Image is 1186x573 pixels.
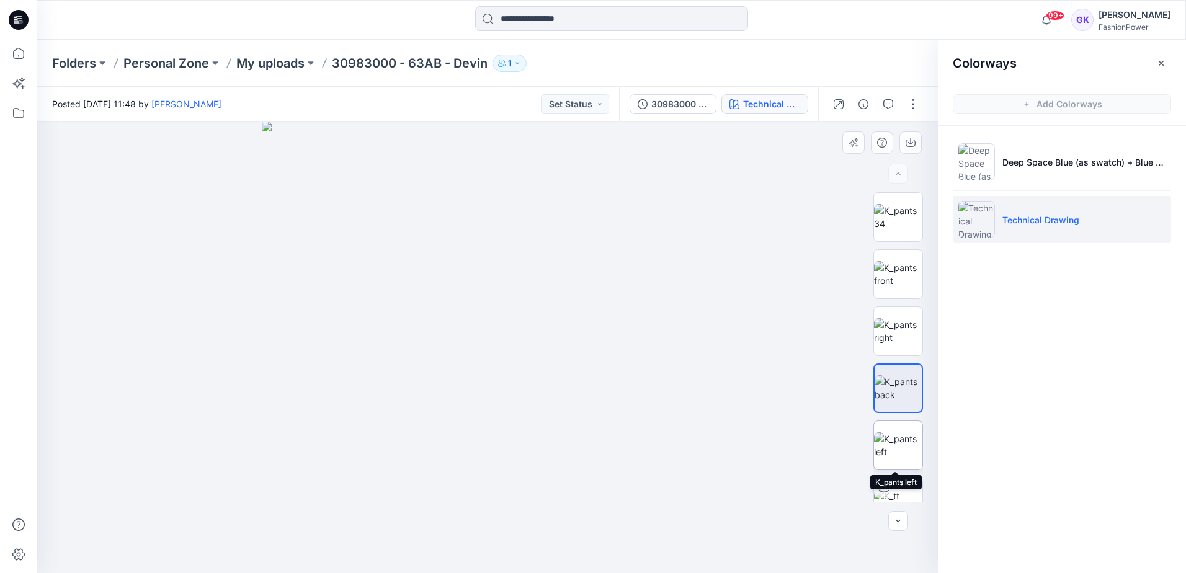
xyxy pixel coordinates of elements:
[236,55,305,72] a: My uploads
[874,489,922,515] img: K_tt pants
[958,143,995,180] img: Deep Space Blue (as swatch) + Blue Dune (as swatch)
[1002,156,1166,169] p: Deep Space Blue (as swatch) + Blue Dune (as swatch)
[874,204,922,230] img: K_pants 34
[630,94,716,114] button: 30983000 - 63AB - Devin
[1002,213,1079,226] p: Technical Drawing
[874,432,922,458] img: K_pants left
[721,94,808,114] button: Technical Drawing
[854,94,873,114] button: Details
[953,56,1017,71] h2: Colorways
[262,122,713,573] img: eyJhbGciOiJIUzI1NiIsImtpZCI6IjAiLCJzbHQiOiJzZXMiLCJ0eXAiOiJKV1QifQ.eyJkYXRhIjp7InR5cGUiOiJzdG9yYW...
[493,55,527,72] button: 1
[651,97,708,111] div: 30983000 - 63AB - Devin
[151,99,221,109] a: [PERSON_NAME]
[958,201,995,238] img: Technical Drawing
[875,375,922,401] img: K_pants back
[332,55,488,72] p: 30983000 - 63AB - Devin
[52,55,96,72] a: Folders
[508,56,511,70] p: 1
[743,97,800,111] div: Technical Drawing
[874,261,922,287] img: K_pants front
[874,318,922,344] img: K_pants right
[123,55,209,72] a: Personal Zone
[1099,22,1170,32] div: FashionPower
[1046,11,1064,20] span: 99+
[1099,7,1170,22] div: [PERSON_NAME]
[52,97,221,110] span: Posted [DATE] 11:48 by
[1071,9,1094,31] div: GK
